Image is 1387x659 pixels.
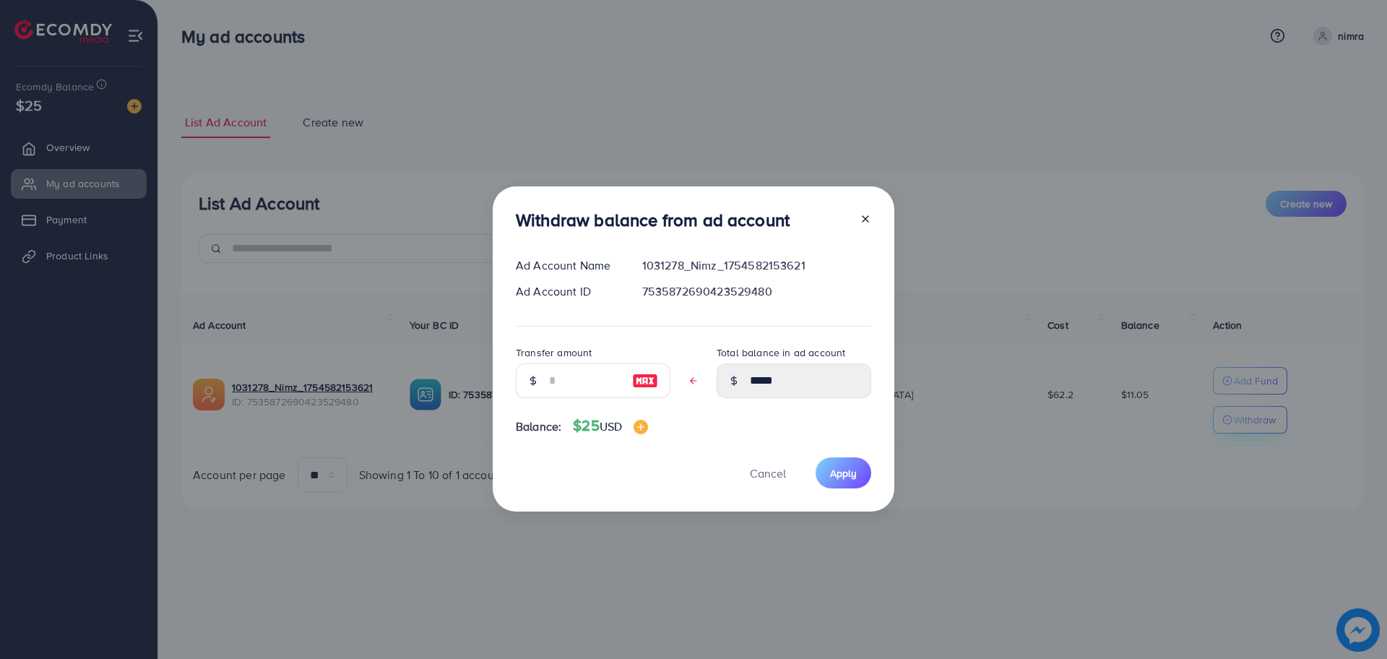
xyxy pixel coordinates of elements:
[830,466,857,481] span: Apply
[516,210,790,231] h3: Withdraw balance from ad account
[573,417,648,435] h4: $25
[750,465,786,481] span: Cancel
[634,420,648,434] img: image
[600,418,622,434] span: USD
[632,372,658,389] img: image
[516,345,592,360] label: Transfer amount
[504,283,631,300] div: Ad Account ID
[816,457,871,488] button: Apply
[732,457,804,488] button: Cancel
[504,257,631,274] div: Ad Account Name
[631,257,883,274] div: 1031278_Nimz_1754582153621
[631,283,883,300] div: 7535872690423529480
[717,345,845,360] label: Total balance in ad account
[516,418,561,435] span: Balance:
